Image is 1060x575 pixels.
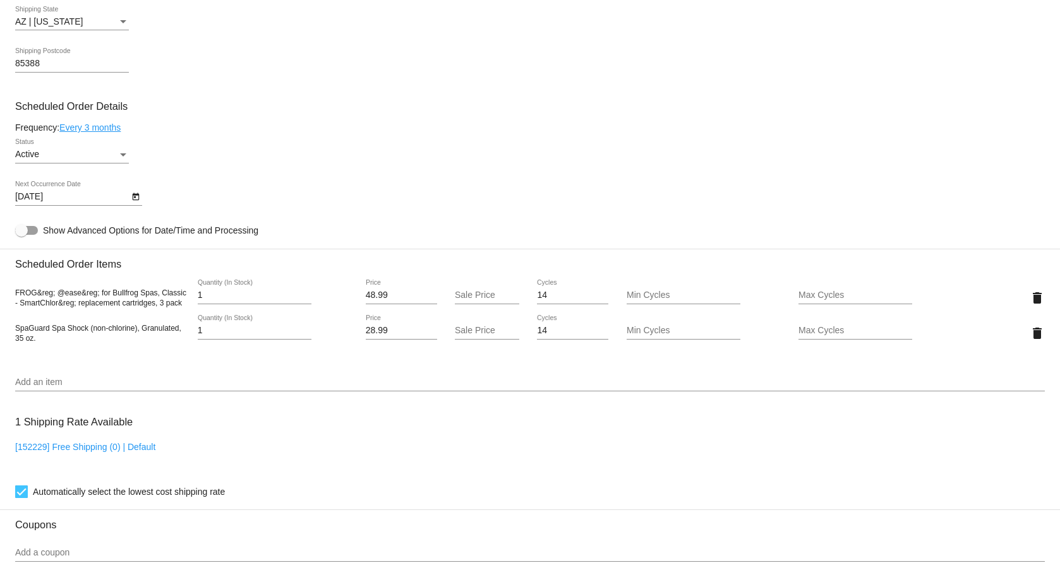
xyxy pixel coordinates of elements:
input: Cycles [537,290,608,300]
div: Frequency: [15,122,1045,133]
input: Sale Price [455,326,519,336]
a: [152229] Free Shipping (0) | Default [15,442,155,452]
span: Show Advanced Options for Date/Time and Processing [43,224,258,237]
input: Min Cycles [627,290,740,300]
mat-select: Status [15,150,129,160]
span: AZ | [US_STATE] [15,16,83,27]
span: Automatically select the lowest cost shipping rate [33,484,225,499]
input: Sale Price [455,290,519,300]
input: Min Cycles [627,326,740,336]
span: Active [15,149,39,159]
input: Max Cycles [798,290,912,300]
h3: Coupons [15,509,1045,531]
h3: Scheduled Order Details [15,100,1045,112]
span: SpaGuard Spa Shock (non-chlorine), Granulated, 35 oz. [15,324,181,343]
mat-icon: delete [1030,326,1045,341]
input: Quantity (In Stock) [198,326,311,336]
input: Next Occurrence Date [15,192,129,202]
h3: Scheduled Order Items [15,249,1045,270]
h3: 1 Shipping Rate Available [15,408,133,436]
mat-select: Shipping State [15,17,129,27]
input: Max Cycles [798,326,912,336]
mat-icon: delete [1030,290,1045,305]
input: Quantity (In Stock) [198,290,311,300]
a: Every 3 months [59,122,121,133]
input: Cycles [537,326,608,336]
input: Shipping Postcode [15,59,129,69]
input: Price [366,326,437,336]
input: Add a coupon [15,548,1045,558]
span: FROG&reg; @ease&reg; for Bullfrog Spas, Classic - SmartChlor&reg; replacement cartridges, 3 pack [15,288,186,307]
button: Open calendar [129,189,142,203]
input: Price [366,290,437,300]
input: Add an item [15,377,1045,388]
